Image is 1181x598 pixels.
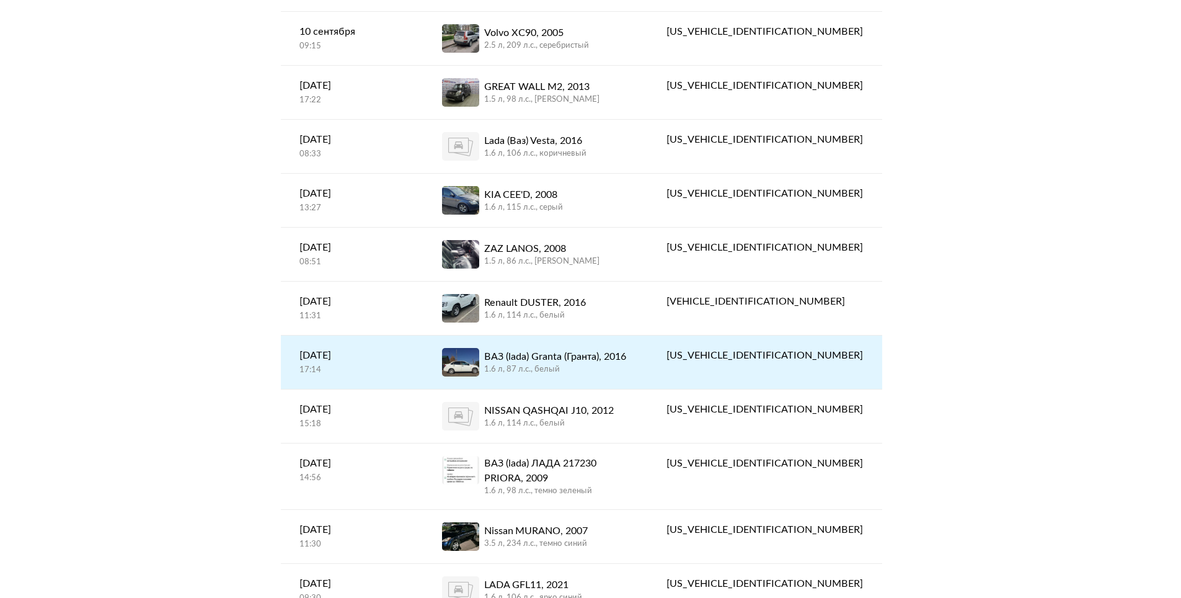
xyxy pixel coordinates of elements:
a: [US_VEHICLE_IDENTIFICATION_NUMBER] [648,12,882,51]
div: Volvo XC90, 2005 [484,25,589,40]
div: [US_VEHICLE_IDENTIFICATION_NUMBER] [666,24,863,39]
div: 15:18 [299,419,405,430]
a: [DATE]08:51 [281,228,423,280]
div: 11:30 [299,539,405,550]
a: [DATE]11:30 [281,510,423,563]
a: [US_VEHICLE_IDENTIFICATION_NUMBER] [648,120,882,159]
div: [DATE] [299,402,405,417]
div: [US_VEHICLE_IDENTIFICATION_NUMBER] [666,402,863,417]
a: [DATE]11:31 [281,282,423,334]
a: [DATE]15:18 [281,390,423,442]
div: 1.6 л, 114 л.c., белый [484,418,614,429]
div: 08:33 [299,149,405,160]
div: [DATE] [299,78,405,93]
div: [DATE] [299,522,405,537]
a: KIA CEE'D, 20081.6 л, 115 л.c., серый [423,174,648,227]
div: [US_VEHICLE_IDENTIFICATION_NUMBER] [666,522,863,537]
a: [US_VEHICLE_IDENTIFICATION_NUMBER] [648,228,882,267]
a: [US_VEHICLE_IDENTIFICATION_NUMBER] [648,174,882,213]
div: 10 сентября [299,24,405,39]
a: Renault DUSTER, 20161.6 л, 114 л.c., белый [423,282,648,335]
div: LADA GFL11, 2021 [484,578,582,592]
div: [DATE] [299,294,405,309]
div: [VEHICLE_IDENTIFICATION_NUMBER] [666,294,863,309]
a: [DATE]08:33 [281,120,423,172]
div: NISSAN QASHQAI J10, 2012 [484,403,614,418]
a: ВАЗ (lada) Granta (Гранта), 20161.6 л, 87 л.c., белый [423,336,648,389]
div: [DATE] [299,240,405,255]
div: [US_VEHICLE_IDENTIFICATION_NUMBER] [666,186,863,201]
div: 14:56 [299,473,405,484]
div: [DATE] [299,348,405,363]
a: 10 сентября09:15 [281,12,423,65]
div: GREAT WALL M2, 2013 [484,79,599,94]
div: 2.5 л, 209 л.c., серебристый [484,40,589,51]
div: Renault DUSTER, 2016 [484,295,586,310]
div: 1.6 л, 87 л.c., белый [484,364,626,375]
div: 17:14 [299,365,405,376]
div: [DATE] [299,132,405,147]
div: [US_VEHICLE_IDENTIFICATION_NUMBER] [666,240,863,255]
div: 17:22 [299,95,405,106]
div: KIA CEE'D, 2008 [484,187,563,202]
div: 3.5 л, 234 л.c., темно синий [484,538,588,550]
div: Nissan MURANO, 2007 [484,524,588,538]
div: 11:31 [299,311,405,322]
div: 1.5 л, 86 л.c., [PERSON_NAME] [484,256,599,267]
a: [VEHICLE_IDENTIFICATION_NUMBER] [648,282,882,321]
a: [DATE]14:56 [281,444,423,496]
div: [US_VEHICLE_IDENTIFICATION_NUMBER] [666,576,863,591]
div: [US_VEHICLE_IDENTIFICATION_NUMBER] [666,132,863,147]
a: [US_VEHICLE_IDENTIFICATION_NUMBER] [648,66,882,105]
div: [DATE] [299,456,405,471]
a: Nissan MURANO, 20073.5 л, 234 л.c., темно синий [423,510,648,563]
a: [DATE]17:22 [281,66,423,118]
div: Lada (Ваз) Vesta, 2016 [484,133,586,148]
div: [US_VEHICLE_IDENTIFICATION_NUMBER] [666,348,863,363]
a: [DATE]13:27 [281,174,423,226]
div: 1.6 л, 98 л.c., темно зеленый [484,486,630,497]
div: 1.6 л, 106 л.c., коричневый [484,148,586,159]
div: [DATE] [299,186,405,201]
a: ВАЗ (lada) ЛАДА 217230 PRIORA, 20091.6 л, 98 л.c., темно зеленый [423,444,648,509]
a: [US_VEHICLE_IDENTIFICATION_NUMBER] [648,390,882,429]
div: 09:15 [299,41,405,52]
div: 1.6 л, 114 л.c., белый [484,310,586,321]
a: [US_VEHICLE_IDENTIFICATION_NUMBER] [648,336,882,375]
div: 1.5 л, 98 л.c., [PERSON_NAME] [484,94,599,105]
a: [DATE]17:14 [281,336,423,388]
a: [US_VEHICLE_IDENTIFICATION_NUMBER] [648,444,882,483]
div: ВАЗ (lada) Granta (Гранта), 2016 [484,349,626,364]
div: 08:51 [299,257,405,268]
a: GREAT WALL M2, 20131.5 л, 98 л.c., [PERSON_NAME] [423,66,648,119]
div: [US_VEHICLE_IDENTIFICATION_NUMBER] [666,456,863,471]
div: [US_VEHICLE_IDENTIFICATION_NUMBER] [666,78,863,93]
div: [DATE] [299,576,405,591]
a: Volvo XC90, 20052.5 л, 209 л.c., серебристый [423,12,648,65]
div: ZAZ LANOS, 2008 [484,241,599,256]
a: Lada (Ваз) Vesta, 20161.6 л, 106 л.c., коричневый [423,120,648,173]
a: [US_VEHICLE_IDENTIFICATION_NUMBER] [648,510,882,550]
div: 13:27 [299,203,405,214]
a: ZAZ LANOS, 20081.5 л, 86 л.c., [PERSON_NAME] [423,228,648,281]
a: NISSAN QASHQAI J10, 20121.6 л, 114 л.c., белый [423,390,648,443]
div: 1.6 л, 115 л.c., серый [484,202,563,213]
div: ВАЗ (lada) ЛАДА 217230 PRIORA, 2009 [484,456,630,486]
